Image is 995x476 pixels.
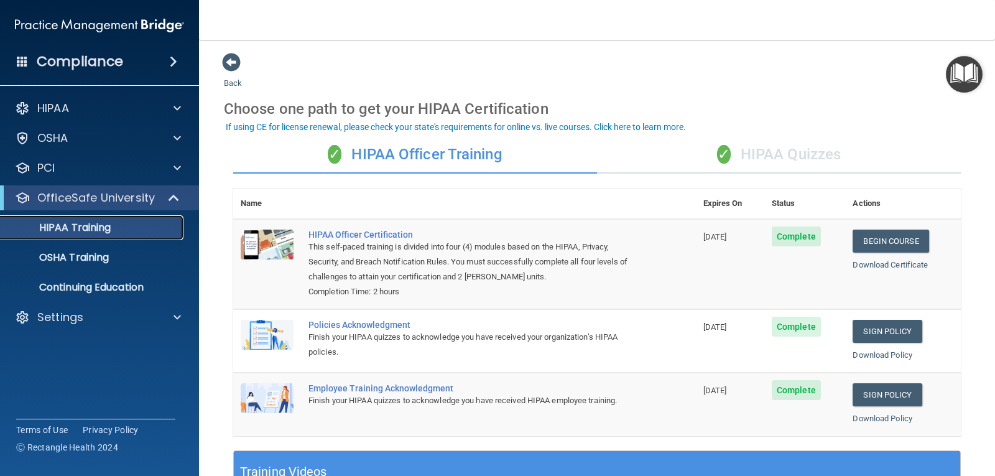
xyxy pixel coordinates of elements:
[233,136,597,174] div: HIPAA Officer Training
[15,101,181,116] a: HIPAA
[37,310,83,325] p: Settings
[772,226,821,246] span: Complete
[772,317,821,337] span: Complete
[8,281,178,294] p: Continuing Education
[15,190,180,205] a: OfficeSafe University
[308,240,634,284] div: This self-paced training is divided into four (4) modules based on the HIPAA, Privacy, Security, ...
[224,121,688,133] button: If using CE for license renewal, please check your state's requirements for online vs. live cours...
[15,131,181,146] a: OSHA
[37,53,123,70] h4: Compliance
[37,161,55,175] p: PCI
[328,145,341,164] span: ✓
[764,189,845,219] th: Status
[853,260,928,269] a: Download Certificate
[15,310,181,325] a: Settings
[946,56,983,93] button: Open Resource Center
[224,63,242,88] a: Back
[37,190,155,205] p: OfficeSafe University
[853,350,912,360] a: Download Policy
[772,380,821,400] span: Complete
[308,230,634,240] a: HIPAA Officer Certification
[703,232,727,241] span: [DATE]
[8,251,109,264] p: OSHA Training
[226,123,686,131] div: If using CE for license renewal, please check your state's requirements for online vs. live cours...
[83,424,139,436] a: Privacy Policy
[845,189,961,219] th: Actions
[16,424,68,436] a: Terms of Use
[308,330,634,360] div: Finish your HIPAA quizzes to acknowledge you have received your organization’s HIPAA policies.
[16,441,118,454] span: Ⓒ Rectangle Health 2024
[853,320,922,343] a: Sign Policy
[853,383,922,406] a: Sign Policy
[703,322,727,332] span: [DATE]
[717,145,731,164] span: ✓
[224,91,970,127] div: Choose one path to get your HIPAA Certification
[703,386,727,395] span: [DATE]
[8,222,111,234] p: HIPAA Training
[37,131,68,146] p: OSHA
[233,189,301,219] th: Name
[308,383,634,393] div: Employee Training Acknowledgment
[308,393,634,408] div: Finish your HIPAA quizzes to acknowledge you have received HIPAA employee training.
[37,101,69,116] p: HIPAA
[853,414,912,423] a: Download Policy
[308,284,634,299] div: Completion Time: 2 hours
[853,230,928,253] a: Begin Course
[15,161,181,175] a: PCI
[597,136,961,174] div: HIPAA Quizzes
[308,320,634,330] div: Policies Acknowledgment
[696,189,764,219] th: Expires On
[15,13,184,38] img: PMB logo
